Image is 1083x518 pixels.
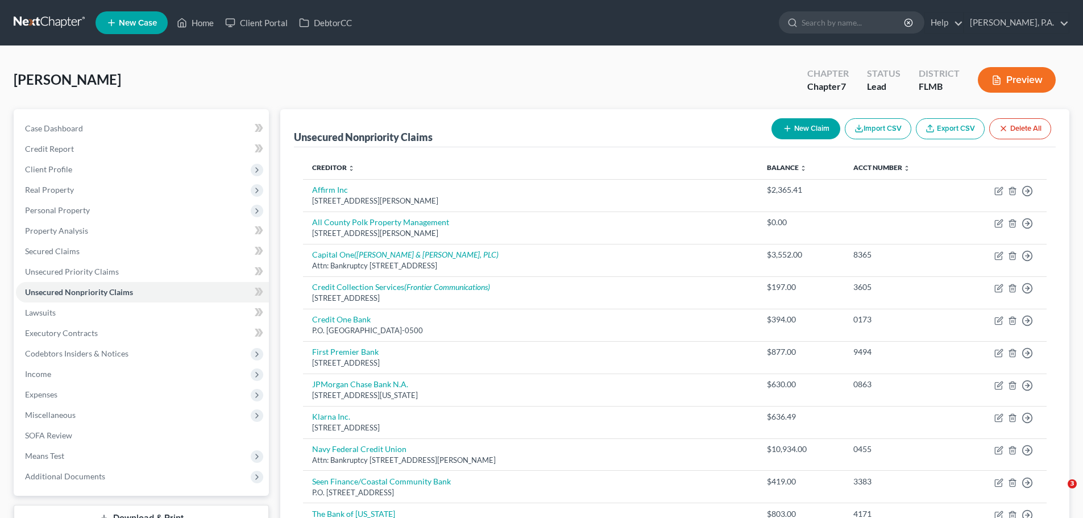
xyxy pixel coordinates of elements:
[25,451,64,461] span: Means Test
[25,164,72,174] span: Client Profile
[25,471,105,481] span: Additional Documents
[25,185,74,194] span: Real Property
[312,250,499,259] a: Capital One([PERSON_NAME] & [PERSON_NAME], PLC)
[767,281,835,293] div: $197.00
[845,118,911,139] button: Import CSV
[16,118,269,139] a: Case Dashboard
[312,476,451,486] a: Seen Finance/Coastal Community Bank
[16,282,269,302] a: Unsecured Nonpriority Claims
[800,165,807,172] i: unfold_more
[841,81,846,92] span: 7
[25,430,72,440] span: SOFA Review
[16,262,269,282] a: Unsecured Priority Claims
[312,217,449,227] a: All County Polk Property Management
[404,282,490,292] i: (Frontier Communications)
[867,80,901,93] div: Lead
[919,80,960,93] div: FLMB
[767,163,807,172] a: Balance unfold_more
[312,293,749,304] div: [STREET_ADDRESS]
[312,455,749,466] div: Attn: Bankruptcy [STREET_ADDRESS][PERSON_NAME]
[16,139,269,159] a: Credit Report
[312,163,355,172] a: Creditor unfold_more
[25,205,90,215] span: Personal Property
[312,185,348,194] a: Affirm Inc
[767,346,835,358] div: $877.00
[853,249,947,260] div: 8365
[25,144,74,154] span: Credit Report
[867,67,901,80] div: Status
[312,196,749,206] div: [STREET_ADDRESS][PERSON_NAME]
[1044,479,1072,507] iframe: Intercom live chat
[354,250,499,259] i: ([PERSON_NAME] & [PERSON_NAME], PLC)
[312,390,749,401] div: [STREET_ADDRESS][US_STATE]
[767,249,835,260] div: $3,552.00
[293,13,358,33] a: DebtorCC
[853,281,947,293] div: 3605
[25,246,80,256] span: Secured Claims
[767,379,835,390] div: $630.00
[312,412,350,421] a: Klarna Inc.
[853,314,947,325] div: 0173
[767,184,835,196] div: $2,365.41
[989,118,1051,139] button: Delete All
[853,346,947,358] div: 9494
[771,118,840,139] button: New Claim
[312,379,408,389] a: JPMorgan Chase Bank N.A.
[25,349,128,358] span: Codebtors Insiders & Notices
[312,444,406,454] a: Navy Federal Credit Union
[312,358,749,368] div: [STREET_ADDRESS]
[219,13,293,33] a: Client Portal
[978,67,1056,93] button: Preview
[25,328,98,338] span: Executory Contracts
[25,287,133,297] span: Unsecured Nonpriority Claims
[903,165,910,172] i: unfold_more
[25,267,119,276] span: Unsecured Priority Claims
[312,325,749,336] div: P.O. [GEOGRAPHIC_DATA]-0500
[25,410,76,420] span: Miscellaneous
[312,228,749,239] div: [STREET_ADDRESS][PERSON_NAME]
[312,282,490,292] a: Credit Collection Services(Frontier Communications)
[853,163,910,172] a: Acct Number unfold_more
[853,379,947,390] div: 0863
[25,369,51,379] span: Income
[119,19,157,27] span: New Case
[294,130,433,144] div: Unsecured Nonpriority Claims
[312,422,749,433] div: [STREET_ADDRESS]
[767,314,835,325] div: $394.00
[767,411,835,422] div: $636.49
[767,476,835,487] div: $419.00
[807,80,849,93] div: Chapter
[925,13,963,33] a: Help
[807,67,849,80] div: Chapter
[312,487,749,498] div: P.O. [STREET_ADDRESS]
[919,67,960,80] div: District
[853,476,947,487] div: 3383
[16,425,269,446] a: SOFA Review
[25,226,88,235] span: Property Analysis
[16,302,269,323] a: Lawsuits
[16,221,269,241] a: Property Analysis
[1068,479,1077,488] span: 3
[25,308,56,317] span: Lawsuits
[964,13,1069,33] a: [PERSON_NAME], P.A.
[16,241,269,262] a: Secured Claims
[348,165,355,172] i: unfold_more
[14,71,121,88] span: [PERSON_NAME]
[312,260,749,271] div: Attn: Bankruptcy [STREET_ADDRESS]
[767,217,835,228] div: $0.00
[767,444,835,455] div: $10,934.00
[312,314,371,324] a: Credit One Bank
[25,389,57,399] span: Expenses
[25,123,83,133] span: Case Dashboard
[312,347,379,357] a: First Premier Bank
[916,118,985,139] a: Export CSV
[16,323,269,343] a: Executory Contracts
[802,12,906,33] input: Search by name...
[853,444,947,455] div: 0455
[171,13,219,33] a: Home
